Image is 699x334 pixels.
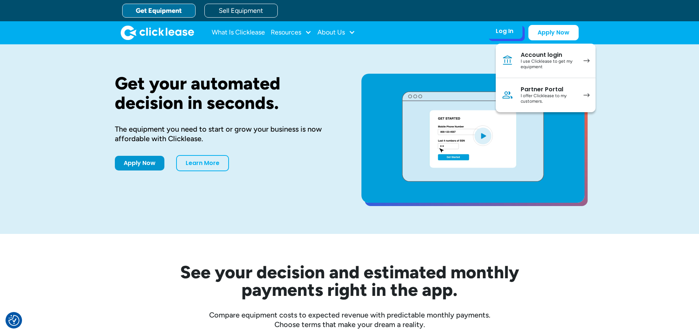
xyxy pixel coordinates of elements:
[496,27,513,35] div: Log In
[115,156,164,170] a: Apply Now
[121,25,194,40] img: Clicklease logo
[521,86,576,93] div: Partner Portal
[502,55,513,66] img: Bank icon
[8,315,19,326] button: Consent Preferences
[271,25,312,40] div: Resources
[496,78,596,112] a: Partner PortalI offer Clicklease to my customers.
[176,155,229,171] a: Learn More
[496,44,596,112] nav: Log In
[8,315,19,326] img: Revisit consent button
[212,25,265,40] a: What Is Clicklease
[521,51,576,59] div: Account login
[204,4,278,18] a: Sell Equipment
[521,93,576,104] div: I offer Clicklease to my customers.
[122,4,196,18] a: Get Equipment
[115,310,585,329] div: Compare equipment costs to expected revenue with predictable monthly payments. Choose terms that ...
[121,25,194,40] a: home
[583,93,590,97] img: arrow
[473,125,493,146] img: Blue play button logo on a light blue circular background
[502,89,513,101] img: Person icon
[528,25,579,40] a: Apply Now
[115,124,338,143] div: The equipment you need to start or grow your business is now affordable with Clicklease.
[496,44,596,78] a: Account loginI use Clicklease to get my equipment
[361,74,585,203] a: open lightbox
[317,25,355,40] div: About Us
[115,74,338,113] h1: Get your automated decision in seconds.
[144,263,555,298] h2: See your decision and estimated monthly payments right in the app.
[583,59,590,63] img: arrow
[521,59,576,70] div: I use Clicklease to get my equipment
